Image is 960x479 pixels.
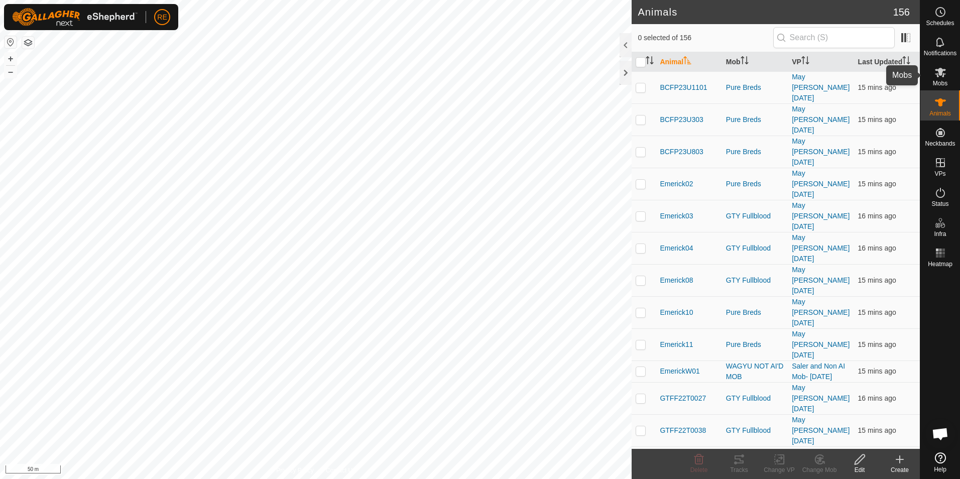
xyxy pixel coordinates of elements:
[726,82,784,93] div: Pure Breds
[934,171,945,177] span: VPs
[902,58,910,66] p-sorticon: Activate to sort
[858,426,896,434] span: 16 Sept 2025, 10:46 am
[792,233,850,263] a: May [PERSON_NAME] [DATE]
[934,466,946,472] span: Help
[12,8,138,26] img: Gallagher Logo
[858,367,896,375] span: 16 Sept 2025, 10:47 am
[792,330,850,359] a: May [PERSON_NAME] [DATE]
[792,137,850,166] a: May [PERSON_NAME] [DATE]
[660,82,707,93] span: BCFP23U1101
[929,110,951,116] span: Animals
[660,393,706,404] span: GTFF22T0027
[858,340,896,348] span: 16 Sept 2025, 10:46 am
[858,83,896,91] span: 16 Sept 2025, 10:46 am
[5,66,17,78] button: –
[893,5,910,20] span: 156
[799,465,839,474] div: Change Mob
[792,416,850,445] a: May [PERSON_NAME] [DATE]
[726,179,784,189] div: Pure Breds
[5,53,17,65] button: +
[792,384,850,413] a: May [PERSON_NAME] [DATE]
[726,211,784,221] div: GTY Fullblood
[726,114,784,125] div: Pure Breds
[22,37,34,49] button: Map Layers
[858,180,896,188] span: 16 Sept 2025, 10:46 am
[660,339,693,350] span: Emerick11
[792,448,850,477] a: May [PERSON_NAME] [DATE]
[792,362,845,381] a: Saler and Non AI Mob- [DATE]
[660,114,703,125] span: BCFP23U303
[660,211,693,221] span: Emerick03
[660,425,706,436] span: GTFF22T0038
[792,105,850,134] a: May [PERSON_NAME] [DATE]
[792,298,850,327] a: May [PERSON_NAME] [DATE]
[854,52,920,72] th: Last Updated
[726,361,784,382] div: WAGYU NOT AI'D MOB
[726,307,784,318] div: Pure Breds
[5,36,17,48] button: Reset Map
[726,425,784,436] div: GTY Fullblood
[788,52,854,72] th: VP
[660,243,693,254] span: Emerick04
[926,20,954,26] span: Schedules
[931,201,948,207] span: Status
[792,169,850,198] a: May [PERSON_NAME] [DATE]
[759,465,799,474] div: Change VP
[326,466,355,475] a: Contact Us
[934,231,946,237] span: Infra
[719,465,759,474] div: Tracks
[726,147,784,157] div: Pure Breds
[792,73,850,102] a: May [PERSON_NAME] [DATE]
[925,141,955,147] span: Neckbands
[839,465,880,474] div: Edit
[722,52,788,72] th: Mob
[858,115,896,124] span: 16 Sept 2025, 10:46 am
[660,275,693,286] span: Emerick08
[801,58,809,66] p-sorticon: Activate to sort
[660,179,693,189] span: Emerick02
[683,58,691,66] p-sorticon: Activate to sort
[925,419,955,449] div: Open chat
[858,148,896,156] span: 16 Sept 2025, 10:46 am
[660,147,703,157] span: BCFP23U803
[792,201,850,230] a: May [PERSON_NAME] [DATE]
[726,275,784,286] div: GTY Fullblood
[276,466,314,475] a: Privacy Policy
[638,33,773,43] span: 0 selected of 156
[858,276,896,284] span: 16 Sept 2025, 10:46 am
[726,243,784,254] div: GTY Fullblood
[858,244,896,252] span: 16 Sept 2025, 10:46 am
[880,465,920,474] div: Create
[646,58,654,66] p-sorticon: Activate to sort
[773,27,895,48] input: Search (S)
[858,212,896,220] span: 16 Sept 2025, 10:45 am
[741,58,749,66] p-sorticon: Activate to sort
[726,339,784,350] div: Pure Breds
[638,6,893,18] h2: Animals
[157,12,167,23] span: RE
[660,307,693,318] span: Emerick10
[924,50,956,56] span: Notifications
[920,448,960,476] a: Help
[656,52,722,72] th: Animal
[660,366,699,377] span: EmerickW01
[858,308,896,316] span: 16 Sept 2025, 10:46 am
[933,80,947,86] span: Mobs
[928,261,952,267] span: Heatmap
[858,394,896,402] span: 16 Sept 2025, 10:45 am
[690,466,708,473] span: Delete
[726,393,784,404] div: GTY Fullblood
[792,266,850,295] a: May [PERSON_NAME] [DATE]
